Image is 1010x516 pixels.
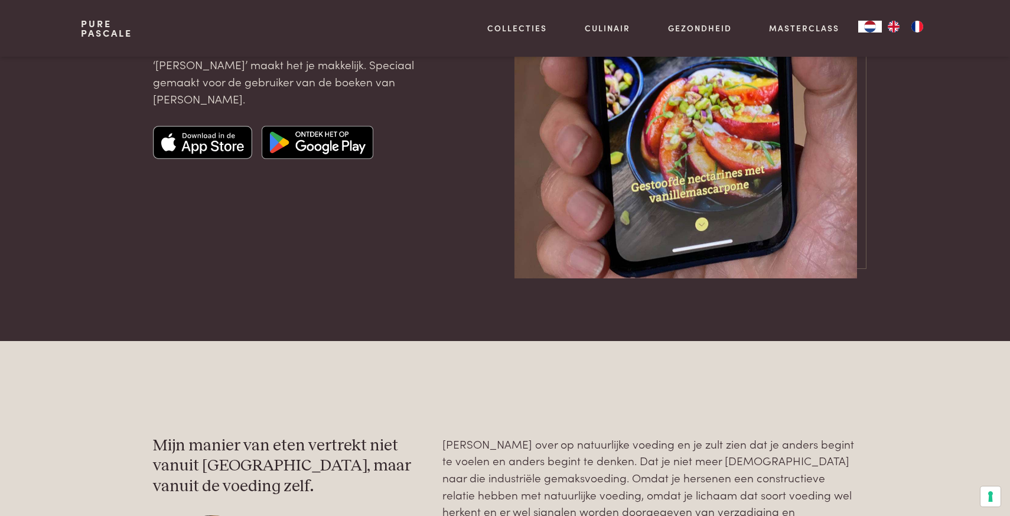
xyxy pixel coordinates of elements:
[769,22,839,34] a: Masterclass
[585,22,630,34] a: Culinair
[153,22,423,107] p: Op zoek naar inspiratie? Makkelijk en snel een boodschappenlijst maken? De gratis app ‘[PERSON_NA...
[153,126,252,159] img: Apple app store
[153,436,423,497] h3: Mijn manier van eten vertrekt niet vanuit [GEOGRAPHIC_DATA], maar vanuit de voeding zelf.
[858,21,882,33] a: NL
[262,126,373,159] img: Google app store
[980,486,1001,507] button: Uw voorkeuren voor toestemming voor trackingtechnologieën
[858,21,929,33] aside: Language selected: Nederlands
[487,22,547,34] a: Collecties
[858,21,882,33] div: Language
[882,21,929,33] ul: Language list
[668,22,732,34] a: Gezondheid
[882,21,905,33] a: EN
[905,21,929,33] a: FR
[81,19,132,38] a: PurePascale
